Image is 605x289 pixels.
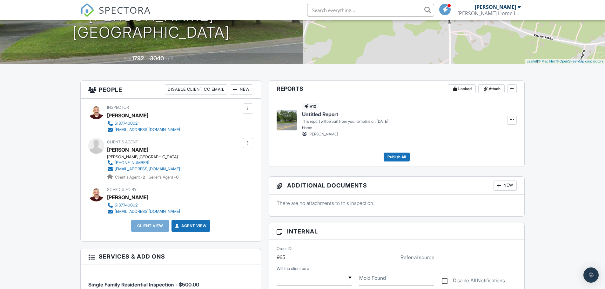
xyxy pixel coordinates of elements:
div: 3040 [150,55,164,62]
div: [EMAIL_ADDRESS][DOMAIN_NAME] [115,167,180,172]
div: 5187740002 [115,121,138,126]
div: New [230,84,253,95]
a: [EMAIL_ADDRESS][DOMAIN_NAME] [107,166,180,172]
span: sq. ft. [165,56,174,61]
a: © MapTiler [538,59,555,63]
span: Seller's Agent - [149,175,178,180]
span: SPECTORA [99,3,151,16]
div: 5187740002 [115,203,138,208]
div: Disable Client CC Email [165,84,227,95]
h3: Additional Documents [269,177,525,195]
div: Open Intercom Messenger [583,267,599,283]
strong: 0 [176,175,178,180]
div: [EMAIL_ADDRESS][DOMAIN_NAME] [115,209,180,214]
h3: People [81,81,261,99]
a: Leaflet [527,59,537,63]
span: Single Family Residential Inspection - $500.00 [88,281,199,288]
a: © OpenStreetMap contributors [556,59,603,63]
a: [EMAIL_ADDRESS][DOMAIN_NAME] [107,208,180,215]
div: | [525,59,605,64]
input: Mold Found [359,270,434,286]
strong: 2 [143,175,145,180]
img: The Best Home Inspection Software - Spectora [80,3,94,17]
span: Built [124,56,131,61]
div: 1792 [132,55,144,62]
h3: Internal [269,223,525,240]
a: 5187740002 [107,120,180,127]
a: Agent View [174,223,206,229]
span: Client's Agent [107,140,138,144]
span: Scheduled By [107,187,137,192]
a: SPECTORA [80,9,151,22]
span: Client's Agent - [115,175,146,180]
p: There are no attachments to this inspection. [277,200,517,207]
div: [EMAIL_ADDRESS][DOMAIN_NAME] [115,127,180,132]
div: [PERSON_NAME] [107,193,148,202]
div: [PHONE_NUMBER] [115,160,149,165]
div: [PERSON_NAME] [475,4,516,10]
label: Disable All Notifications [442,278,505,286]
div: [PERSON_NAME][GEOGRAPHIC_DATA] [107,154,185,160]
div: New [494,181,517,191]
label: Referral source [400,254,434,261]
h3: Services & Add ons [81,248,261,265]
span: Inspector [107,105,129,110]
div: [PERSON_NAME] [107,111,148,120]
label: Order ID [277,246,292,252]
a: 5187740002 [107,202,180,208]
a: [EMAIL_ADDRESS][DOMAIN_NAME] [107,127,180,133]
a: [PHONE_NUMBER] [107,160,180,166]
div: Nestor Home Inspections [457,10,521,16]
input: Search everything... [307,4,434,16]
label: Mold Found [359,274,386,281]
a: [PERSON_NAME] [107,145,148,154]
label: Will the client be attending? [277,266,313,272]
